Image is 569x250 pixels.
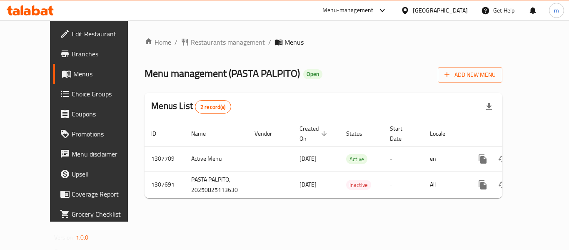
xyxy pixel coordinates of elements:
[303,69,322,79] div: Open
[72,149,138,159] span: Menu disclaimer
[151,100,231,114] h2: Menus List
[72,189,138,199] span: Coverage Report
[145,172,185,198] td: 1307691
[72,49,138,59] span: Branches
[191,37,265,47] span: Restaurants management
[299,179,317,190] span: [DATE]
[181,37,265,47] a: Restaurants management
[54,232,75,243] span: Version:
[383,146,423,172] td: -
[299,153,317,164] span: [DATE]
[72,169,138,179] span: Upsell
[299,124,329,144] span: Created On
[493,175,513,195] button: Change Status
[72,109,138,119] span: Coupons
[303,71,322,78] span: Open
[479,97,499,117] div: Export file
[53,104,145,124] a: Coupons
[53,204,145,224] a: Grocery Checklist
[383,172,423,198] td: -
[73,69,138,79] span: Menus
[413,6,468,15] div: [GEOGRAPHIC_DATA]
[53,84,145,104] a: Choice Groups
[438,67,502,83] button: Add New Menu
[554,6,559,15] span: m
[151,129,167,139] span: ID
[322,5,374,15] div: Menu-management
[444,70,496,80] span: Add New Menu
[346,180,371,190] span: Inactive
[255,129,283,139] span: Vendor
[53,124,145,144] a: Promotions
[284,37,304,47] span: Menus
[466,121,559,146] th: Actions
[423,146,466,172] td: en
[195,100,231,114] div: Total records count
[53,24,145,44] a: Edit Restaurant
[430,129,456,139] span: Locale
[76,232,89,243] span: 1.0.0
[185,172,248,198] td: PASTA PALPITO, 20250825113630
[145,121,559,198] table: enhanced table
[53,144,145,164] a: Menu disclaimer
[423,172,466,198] td: All
[53,184,145,204] a: Coverage Report
[145,37,502,47] nav: breadcrumb
[72,29,138,39] span: Edit Restaurant
[53,164,145,184] a: Upsell
[268,37,271,47] li: /
[72,209,138,219] span: Grocery Checklist
[191,129,217,139] span: Name
[175,37,177,47] li: /
[145,146,185,172] td: 1307709
[346,129,373,139] span: Status
[53,44,145,64] a: Branches
[390,124,413,144] span: Start Date
[145,37,171,47] a: Home
[145,64,300,83] span: Menu management ( PASTA PALPITO )
[346,154,367,164] span: Active
[195,103,231,111] span: 2 record(s)
[72,89,138,99] span: Choice Groups
[493,149,513,169] button: Change Status
[72,129,138,139] span: Promotions
[53,64,145,84] a: Menus
[473,149,493,169] button: more
[185,146,248,172] td: Active Menu
[473,175,493,195] button: more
